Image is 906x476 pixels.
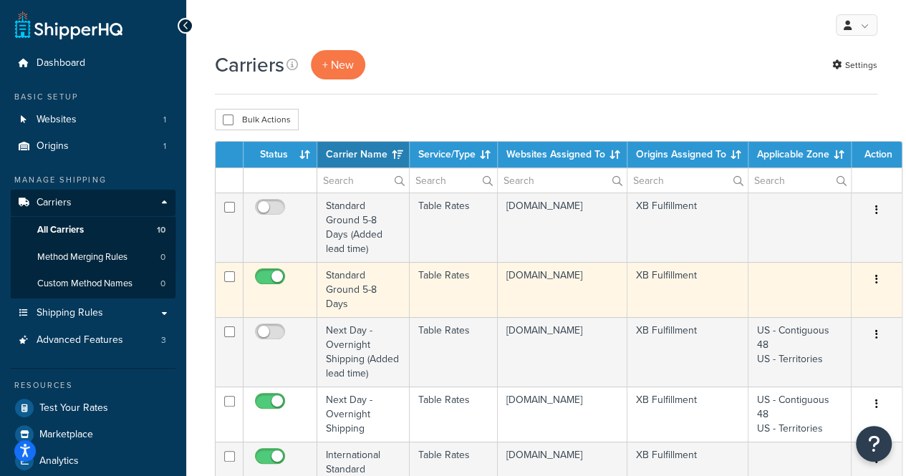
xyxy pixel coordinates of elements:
[11,379,175,392] div: Resources
[161,334,166,346] span: 3
[498,387,627,442] td: [DOMAIN_NAME]
[748,168,851,193] input: Search
[244,142,317,167] th: Status: activate to sort column ascending
[215,109,299,130] button: Bulk Actions
[11,91,175,103] div: Basic Setup
[317,262,410,317] td: Standard Ground 5-8 Days
[157,224,165,236] span: 10
[11,395,175,421] a: Test Your Rates
[852,142,902,167] th: Action
[410,193,498,262] td: Table Rates
[11,244,175,271] a: Method Merging Rules 0
[11,271,175,297] li: Custom Method Names
[11,448,175,474] a: Analytics
[11,50,175,77] a: Dashboard
[215,51,284,79] h1: Carriers
[163,114,166,126] span: 1
[627,168,748,193] input: Search
[627,142,748,167] th: Origins Assigned To: activate to sort column ascending
[39,402,108,414] span: Test Your Rates
[37,57,85,69] span: Dashboard
[748,387,852,442] td: US - Contiguous 48 US - Territories
[627,317,748,387] td: XB Fulfillment
[317,193,410,262] td: Standard Ground 5-8 Days (Added lead time)
[627,387,748,442] td: XB Fulfillment
[37,224,84,236] span: All Carriers
[498,142,627,167] th: Websites Assigned To: activate to sort column ascending
[11,300,175,326] a: Shipping Rules
[11,107,175,133] li: Websites
[311,50,365,79] button: + New
[163,140,166,152] span: 1
[410,142,498,167] th: Service/Type: activate to sort column ascending
[410,387,498,442] td: Table Rates
[11,107,175,133] a: Websites 1
[317,317,410,387] td: Next Day - Overnight Shipping (Added lead time)
[39,455,79,467] span: Analytics
[498,262,627,317] td: [DOMAIN_NAME]
[37,278,132,290] span: Custom Method Names
[37,140,69,152] span: Origins
[37,307,103,319] span: Shipping Rules
[317,142,410,167] th: Carrier Name: activate to sort column ascending
[15,11,122,39] a: ShipperHQ Home
[39,429,93,441] span: Marketplace
[160,251,165,263] span: 0
[11,217,175,243] a: All Carriers 10
[410,262,498,317] td: Table Rates
[37,251,127,263] span: Method Merging Rules
[627,262,748,317] td: XB Fulfillment
[410,168,497,193] input: Search
[748,142,852,167] th: Applicable Zone: activate to sort column ascending
[160,278,165,290] span: 0
[11,190,175,298] li: Carriers
[498,193,627,262] td: [DOMAIN_NAME]
[748,317,852,387] td: US - Contiguous 48 US - Territories
[11,271,175,297] a: Custom Method Names 0
[11,174,175,186] div: Manage Shipping
[832,55,877,75] a: Settings
[37,197,72,209] span: Carriers
[11,327,175,354] a: Advanced Features 3
[11,244,175,271] li: Method Merging Rules
[11,422,175,447] a: Marketplace
[11,327,175,354] li: Advanced Features
[11,217,175,243] li: All Carriers
[410,317,498,387] td: Table Rates
[856,426,892,462] button: Open Resource Center
[11,133,175,160] a: Origins 1
[11,190,175,216] a: Carriers
[317,387,410,442] td: Next Day - Overnight Shipping
[37,334,123,346] span: Advanced Features
[317,168,409,193] input: Search
[498,168,627,193] input: Search
[498,317,627,387] td: [DOMAIN_NAME]
[627,193,748,262] td: XB Fulfillment
[37,114,77,126] span: Websites
[11,133,175,160] li: Origins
